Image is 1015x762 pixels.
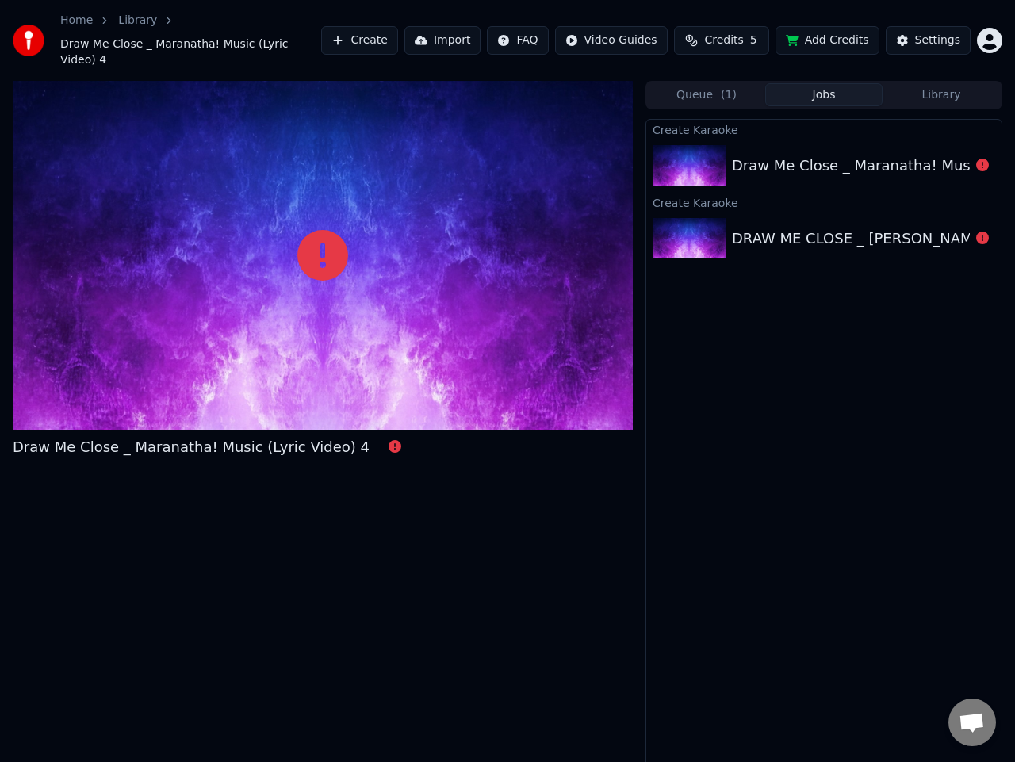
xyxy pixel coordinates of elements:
[674,26,769,55] button: Credits5
[646,193,1002,212] div: Create Karaoke
[886,26,971,55] button: Settings
[948,699,996,746] div: Open chat
[321,26,398,55] button: Create
[60,36,321,68] span: Draw Me Close _ Maranatha! Music (Lyric Video) 4
[118,13,157,29] a: Library
[704,33,743,48] span: Credits
[404,26,481,55] button: Import
[60,13,93,29] a: Home
[646,120,1002,139] div: Create Karaoke
[721,87,737,103] span: ( 1 )
[648,83,765,106] button: Queue
[60,13,321,68] nav: breadcrumb
[487,26,548,55] button: FAQ
[776,26,879,55] button: Add Credits
[883,83,1000,106] button: Library
[915,33,960,48] div: Settings
[13,25,44,56] img: youka
[750,33,757,48] span: 5
[765,83,883,106] button: Jobs
[13,436,370,458] div: Draw Me Close _ Maranatha! Music (Lyric Video) 4
[555,26,668,55] button: Video Guides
